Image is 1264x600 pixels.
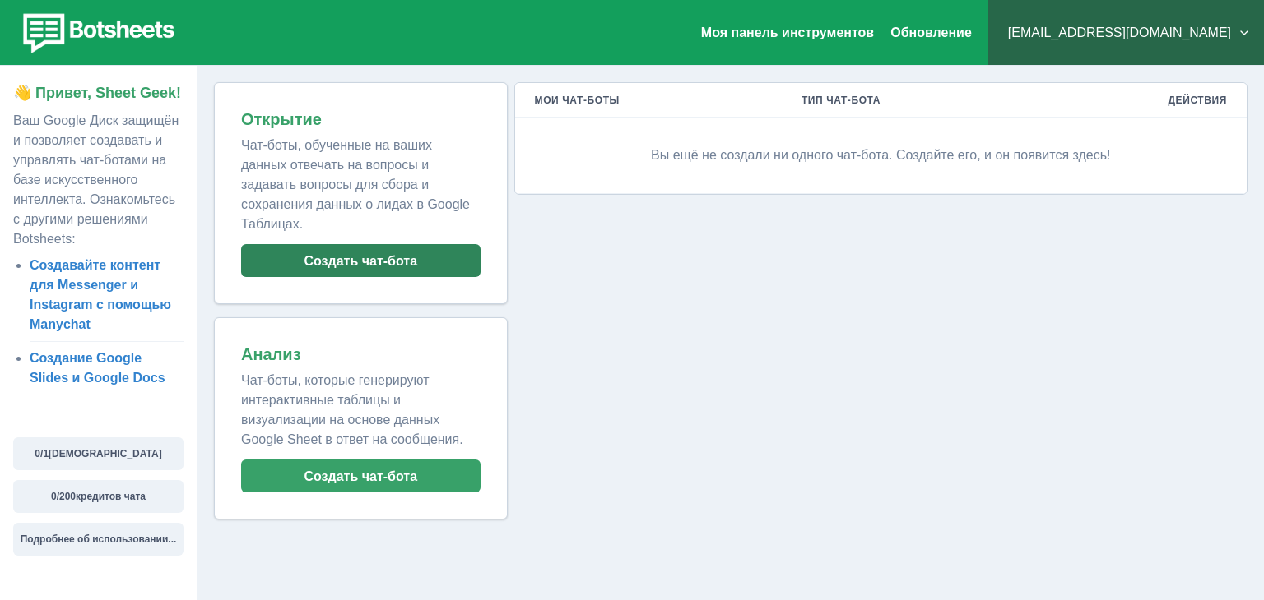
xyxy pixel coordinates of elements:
[802,95,881,106] font: Тип чат-бота
[304,469,417,483] font: Создать чат-бота
[651,148,1110,162] font: Вы ещё не создали ни одного чат-бота. Создайте его, и он появится здесь!
[76,491,146,502] font: кредитов чата
[701,25,874,39] a: Моя панель инструментов
[13,480,184,513] button: 0/200кредитов чата
[890,25,972,39] font: Обновление
[13,523,184,556] button: Подробнее об использовании...
[241,459,481,492] button: Создать чат-бота
[13,85,181,101] font: 👋 Привет, Sheet Geek!
[30,258,171,331] a: Создавайте контент для Messenger и Instagram с помощью Manychat
[21,533,177,545] font: Подробнее об использовании...
[304,254,417,268] font: Создать чат-бота
[51,491,57,502] font: 0
[57,491,59,502] font: /
[241,345,301,363] font: Анализ
[241,373,463,446] font: Чат-боты, которые генерируют интерактивные таблицы и визуализации на основе данных Google Sheet в...
[1168,95,1227,106] font: Действия
[35,448,40,459] font: 0
[241,138,470,231] font: Чат-боты, обученные на ваших данных отвечать на вопросы и задавать вопросы для сбора и сохранения...
[13,10,179,56] img: botsheets-logo.png
[49,448,162,459] font: [DEMOGRAPHIC_DATA]
[13,437,184,470] button: 0/1[DEMOGRAPHIC_DATA]
[1001,16,1251,49] button: [EMAIL_ADDRESS][DOMAIN_NAME]
[43,448,49,459] font: 1
[59,491,76,502] font: 200
[40,448,43,459] font: /
[13,113,179,246] font: Ваш Google Диск защищён и позволяет создавать и управлять чат-ботами на базе искусственного интел...
[241,110,322,128] font: Открытие
[535,95,620,106] font: Мои чат-боты
[241,244,481,277] button: Создать чат-бота
[30,351,165,385] a: Создание Google Slides и Google Docs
